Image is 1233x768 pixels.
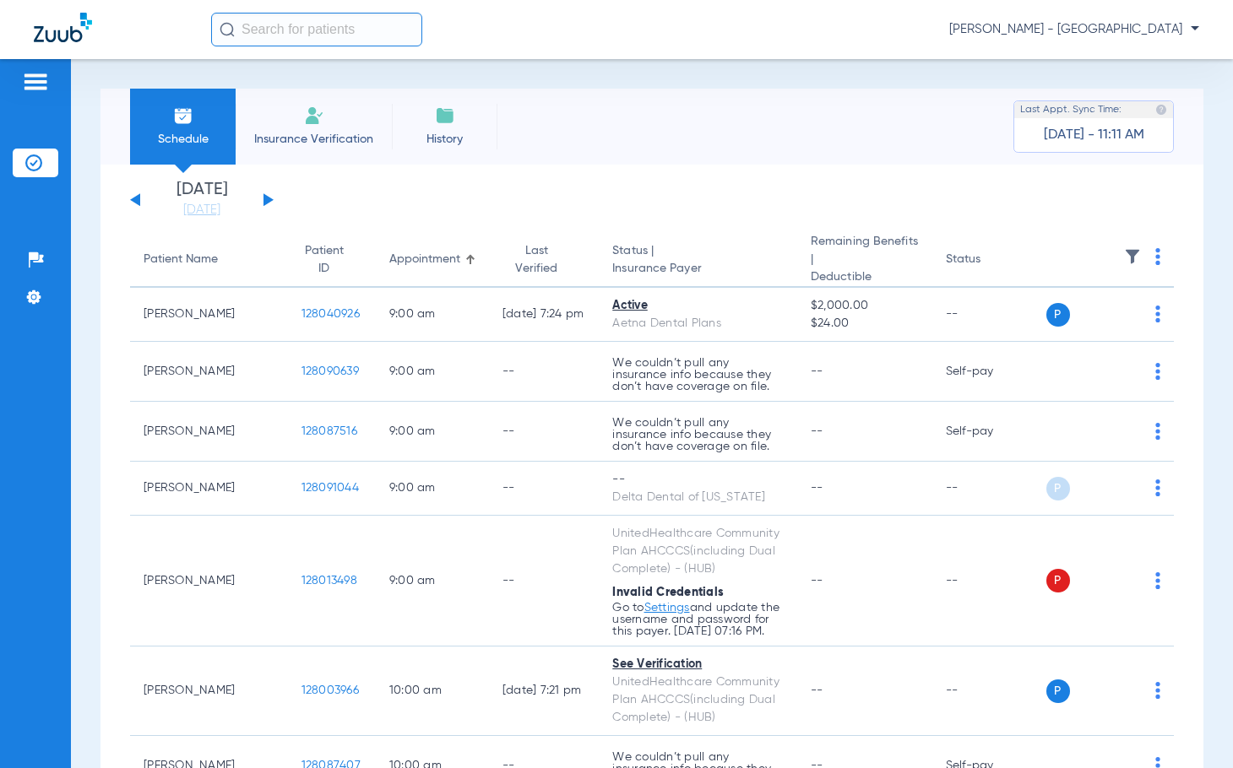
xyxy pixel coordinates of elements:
td: -- [932,646,1046,736]
td: 10:00 AM [376,646,489,736]
img: group-dot-blue.svg [1155,306,1160,322]
span: P [1046,679,1070,703]
span: $2,000.00 [811,297,919,315]
span: $24.00 [811,315,919,333]
div: Patient Name [144,251,274,268]
div: Last Verified [502,242,571,278]
span: 128091044 [301,482,359,494]
span: Last Appt. Sync Time: [1020,101,1122,118]
div: See Verification [612,656,784,673]
img: group-dot-blue.svg [1155,423,1160,440]
p: We couldn’t pull any insurance info because they don’t have coverage on file. [612,357,784,392]
span: [DATE] - 11:11 AM [1044,127,1144,143]
img: Search Icon [220,22,235,37]
td: 9:00 AM [376,342,489,402]
div: Aetna Dental Plans [612,315,784,333]
span: 128040926 [301,308,360,320]
td: -- [489,342,600,402]
td: [PERSON_NAME] [130,516,288,646]
div: Last Verified [502,242,586,278]
span: -- [811,425,823,437]
span: Insurance Verification [248,131,379,148]
span: -- [811,365,823,377]
p: Go to and update the username and password for this payer. [DATE] 07:16 PM. [612,602,784,637]
img: filter.svg [1124,248,1141,265]
img: group-dot-blue.svg [1155,479,1160,496]
td: [PERSON_NAME] [130,646,288,736]
img: hamburger-icon [22,72,49,92]
img: group-dot-blue.svg [1155,363,1160,380]
td: -- [932,288,1046,342]
span: Insurance Payer [612,260,784,278]
td: 9:00 AM [376,288,489,342]
span: -- [811,482,823,494]
td: [DATE] 7:21 PM [489,646,600,736]
img: last sync help info [1155,104,1167,116]
div: Patient ID [301,242,347,278]
li: [DATE] [151,181,253,219]
span: [PERSON_NAME] - [GEOGRAPHIC_DATA] [949,21,1199,38]
span: P [1046,303,1070,327]
td: -- [932,462,1046,516]
span: 128003966 [301,684,359,696]
td: 9:00 AM [376,462,489,516]
a: Settings [644,602,690,614]
span: -- [811,684,823,696]
td: [DATE] 7:24 PM [489,288,600,342]
img: group-dot-blue.svg [1155,572,1160,589]
div: UnitedHealthcare Community Plan AHCCCS(including Dual Complete) - (HUB) [612,525,784,578]
span: P [1046,477,1070,500]
td: -- [489,462,600,516]
img: group-dot-blue.svg [1155,682,1160,699]
td: -- [932,516,1046,646]
td: [PERSON_NAME] [130,288,288,342]
div: Patient Name [144,251,218,268]
div: -- [612,471,784,489]
div: Delta Dental of [US_STATE] [612,489,784,506]
span: -- [811,575,823,587]
img: Manual Insurance Verification [304,105,324,126]
td: -- [489,516,600,646]
span: 128090639 [301,365,359,377]
th: Remaining Benefits | [797,233,932,288]
td: [PERSON_NAME] [130,462,288,516]
span: Invalid Credentials [612,587,724,598]
p: We couldn’t pull any insurance info because they don’t have coverage on file. [612,417,784,452]
td: [PERSON_NAME] [130,342,288,402]
span: Schedule [143,131,223,148]
td: Self-pay [932,402,1046,462]
img: Schedule [173,105,193,126]
img: History [435,105,455,126]
td: 9:00 AM [376,516,489,646]
th: Status | [599,233,797,288]
input: Search for patients [211,13,422,46]
td: Self-pay [932,342,1046,402]
th: Status [932,233,1046,288]
div: UnitedHealthcare Community Plan AHCCCS(including Dual Complete) - (HUB) [612,673,784,727]
span: History [405,131,485,148]
td: [PERSON_NAME] [130,402,288,462]
span: 128013498 [301,575,357,587]
td: 9:00 AM [376,402,489,462]
a: [DATE] [151,202,253,219]
td: -- [489,402,600,462]
span: Deductible [811,268,919,286]
img: Zuub Logo [34,13,92,42]
iframe: Chat Widget [1149,687,1233,768]
span: 128087516 [301,425,357,437]
div: Active [612,297,784,315]
span: P [1046,569,1070,592]
div: Appointment [389,251,475,268]
div: Appointment [389,251,460,268]
img: group-dot-blue.svg [1155,248,1160,265]
div: Patient ID [301,242,362,278]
